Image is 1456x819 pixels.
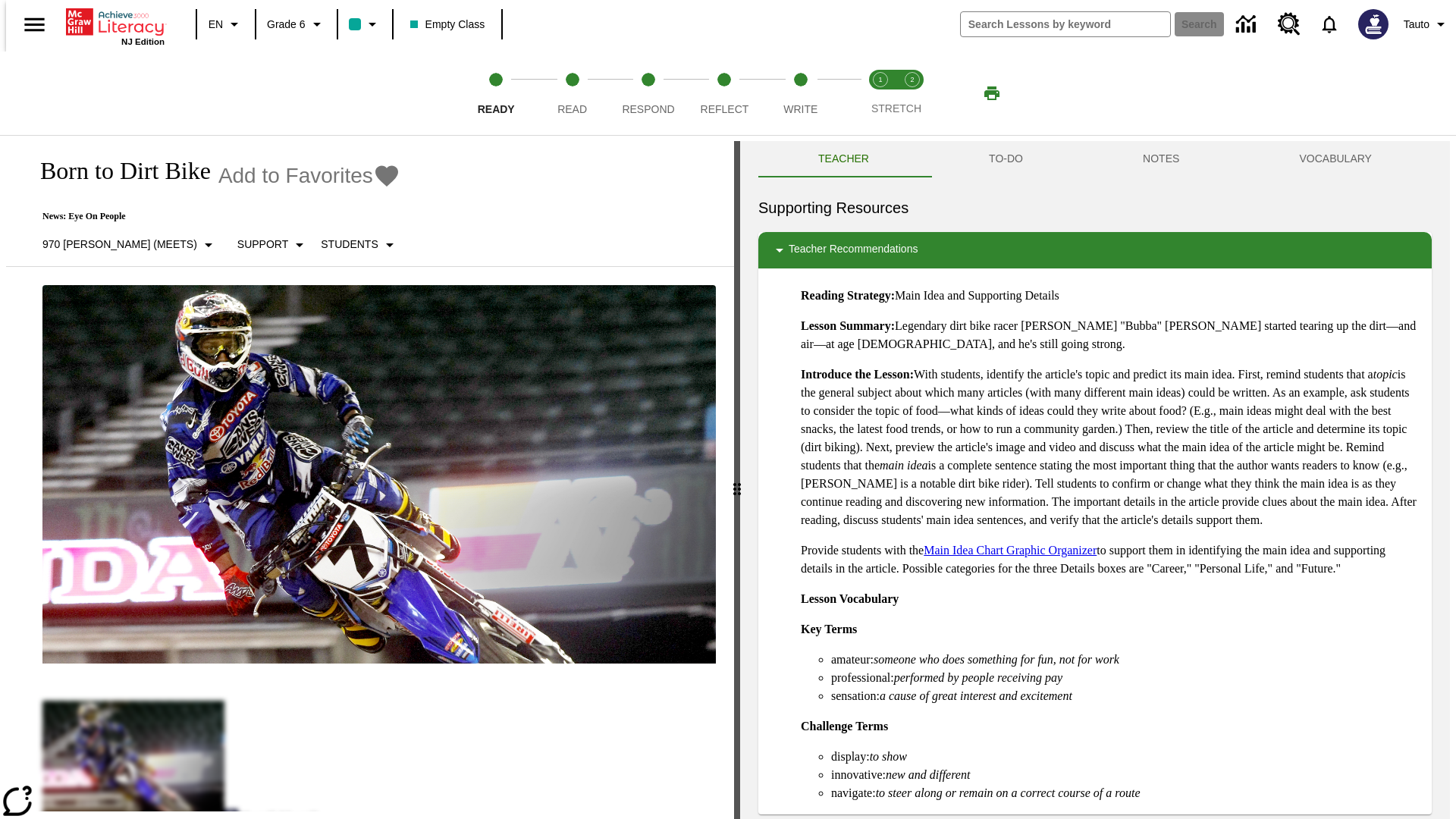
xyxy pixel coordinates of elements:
img: Motocross racer James Stewart flies through the air on his dirt bike. [42,285,716,664]
input: search field [961,12,1170,36]
a: Resource Center, Will open in new tab [1269,4,1310,45]
strong: Key Terms [801,623,857,635]
button: Stretch Respond step 2 of 2 [890,52,934,135]
span: Reflect [701,103,749,115]
span: NJ Edition [121,37,165,46]
strong: Reading Strategy: [801,289,895,302]
p: Main Idea and Supporting Details [801,287,1420,305]
span: Read [557,103,587,115]
em: new and different [886,768,970,781]
span: STRETCH [871,102,921,115]
li: navigate: [831,784,1420,802]
p: With students, identify the article's topic and predict its main idea. First, remind students tha... [801,366,1420,529]
li: display: [831,748,1420,766]
p: News: Eye On People [24,211,405,222]
a: Notifications [1310,5,1349,44]
button: Select Student [315,231,404,259]
text: 1 [878,76,882,83]
button: Print [968,80,1016,107]
a: Main Idea Chart Graphic Organizer [924,544,1097,557]
em: performed by people receiving pay [894,671,1062,684]
button: Profile/Settings [1398,11,1456,38]
button: Open side menu [12,2,57,47]
div: Instructional Panel Tabs [758,141,1432,177]
button: Ready step 1 of 5 [452,52,540,135]
li: innovative: [831,766,1420,784]
strong: Lesson Summary: [801,319,895,332]
em: to show [870,750,907,763]
button: Stretch Read step 1 of 2 [858,52,902,135]
em: topic [1373,368,1398,381]
li: amateur: [831,651,1420,669]
button: Teacher [758,141,929,177]
p: Teacher Recommendations [789,241,918,259]
button: TO-DO [929,141,1083,177]
span: Write [783,103,817,115]
p: 970 [PERSON_NAME] (Meets) [42,237,197,253]
strong: Introduce the Lesson: [801,368,914,381]
div: reading [6,141,734,811]
p: Legendary dirt bike racer [PERSON_NAME] "Bubba" [PERSON_NAME] started tearing up the dirt—and air... [801,317,1420,353]
li: sensation: [831,687,1420,705]
span: EN [209,17,223,33]
p: Students [321,237,378,253]
div: Teacher Recommendations [758,232,1432,268]
em: a cause of great interest and excitement [880,689,1072,702]
text: 2 [910,76,914,83]
a: Data Center [1227,4,1269,45]
img: Avatar [1358,9,1389,39]
div: activity [740,141,1450,819]
p: Provide students with the to support them in identifying the main idea and supporting details in ... [801,541,1420,578]
button: Write step 5 of 5 [757,52,845,135]
button: Read step 2 of 5 [528,52,616,135]
button: Class color is teal. Change class color [343,11,388,38]
strong: Challenge Terms [801,720,888,733]
button: Grade: Grade 6, Select a grade [261,11,332,38]
strong: Lesson Vocabulary [801,592,899,605]
h1: Born to Dirt Bike [24,157,211,185]
span: Ready [478,103,515,115]
button: Reflect step 4 of 5 [680,52,768,135]
button: Select a new avatar [1349,5,1398,44]
button: NOTES [1083,141,1239,177]
em: someone who does something for fun, not for work [874,653,1119,666]
button: Add to Favorites - Born to Dirt Bike [218,162,400,189]
span: Empty Class [410,17,485,33]
div: Press Enter or Spacebar and then press right and left arrow keys to move the slider [734,141,740,819]
button: VOCABULARY [1239,141,1432,177]
button: Language: EN, Select a language [202,11,250,38]
div: Home [66,5,165,46]
span: Respond [622,103,674,115]
span: Add to Favorites [218,164,373,188]
em: to steer along or remain on a correct course of a route [876,786,1141,799]
button: Respond step 3 of 5 [604,52,692,135]
em: main idea [880,459,928,472]
p: Support [237,237,288,253]
h6: Supporting Resources [758,196,1432,220]
span: Grade 6 [267,17,306,33]
button: Select Lexile, 970 Lexile (Meets) [36,231,224,259]
li: professional: [831,669,1420,687]
button: Scaffolds, Support [231,231,315,259]
span: Tauto [1404,17,1429,33]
